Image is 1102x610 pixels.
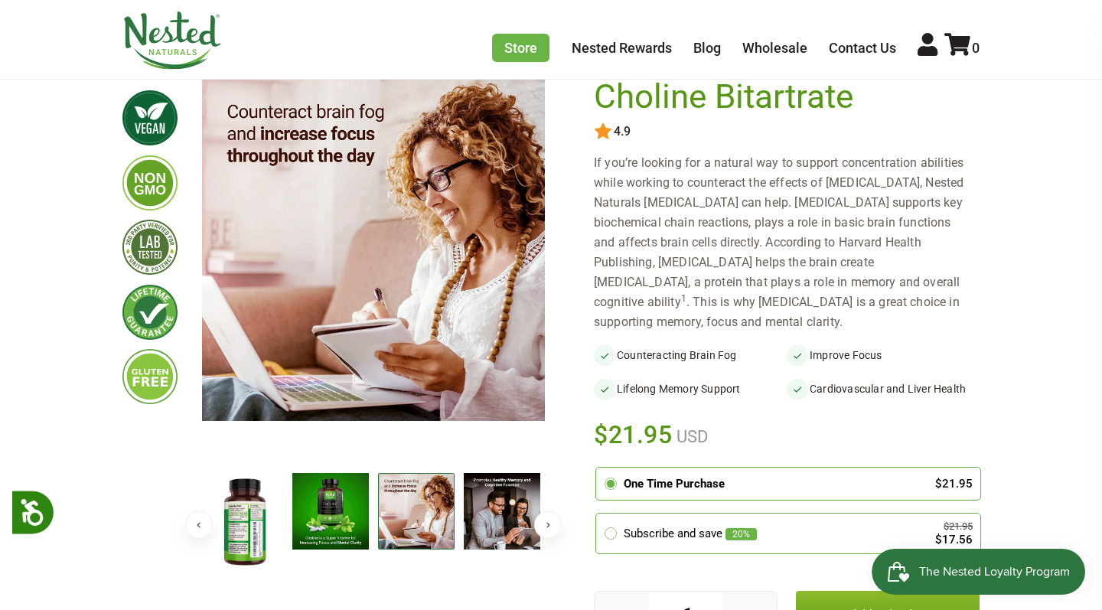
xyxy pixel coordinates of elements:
a: Contact Us [829,40,896,56]
img: Choline Bitartrate [207,473,283,572]
h1: Choline Bitartrate [594,78,972,116]
img: star.svg [594,122,612,141]
span: USD [673,427,708,446]
img: gmofree [122,155,178,210]
sup: 1 [681,293,686,304]
img: Choline Bitartrate [464,473,540,550]
button: Next [534,511,562,539]
img: Choline Bitartrate [292,473,369,550]
li: Cardiovascular and Liver Health [787,378,980,400]
a: Nested Rewards [572,40,672,56]
li: Improve Focus [787,344,980,366]
div: If you’re looking for a natural way to support concentration abilities while working to counterac... [594,153,980,332]
li: Lifelong Memory Support [594,378,787,400]
span: 0 [972,40,980,56]
img: Nested Naturals [122,11,222,70]
a: Store [492,34,549,62]
button: Previous [185,511,213,539]
span: $21.95 [594,418,673,452]
img: lifetimeguarantee [122,285,178,340]
iframe: Button to open loyalty program pop-up [872,549,1087,595]
img: thirdpartytested [122,220,178,275]
span: 4.9 [612,125,631,139]
img: Choline Bitartrate [378,473,455,550]
img: vegan [122,90,178,145]
a: 0 [944,40,980,56]
img: glutenfree [122,349,178,404]
img: Choline Bitartrate [202,78,545,421]
a: Blog [693,40,721,56]
li: Counteracting Brain Fog [594,344,787,366]
a: Wholesale [742,40,807,56]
